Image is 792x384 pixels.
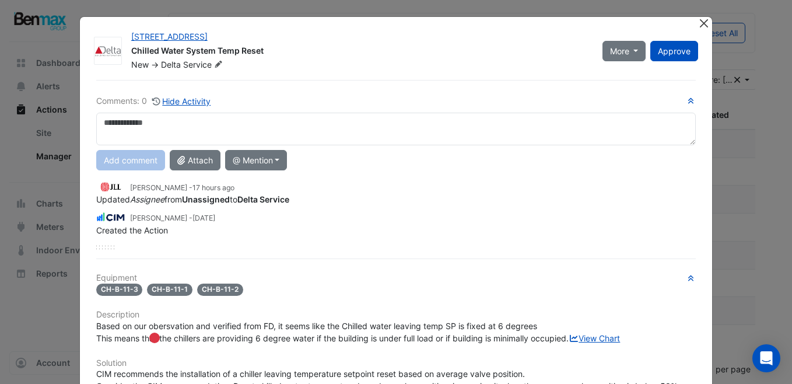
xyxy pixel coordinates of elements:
div: Open Intercom Messenger [752,344,780,372]
button: More [602,41,646,61]
button: Hide Activity [152,95,212,108]
small: [PERSON_NAME] - [130,183,234,193]
div: Chilled Water System Temp Reset [131,45,588,59]
span: Delta [161,60,181,69]
span: CH-B-11-1 [147,284,192,296]
span: CH-B-11-2 [197,284,243,296]
button: Close [698,17,710,29]
span: CH-B-11-3 [96,284,143,296]
a: [STREET_ADDRESS] [131,32,208,41]
span: Service [183,59,225,71]
button: Attach [170,150,220,170]
img: JLL QIC [96,180,125,193]
button: Approve [650,41,698,61]
strong: Delta Service [237,194,289,204]
em: Assignee [130,194,164,204]
span: New [131,60,149,69]
span: -> [151,60,159,69]
span: More [610,45,629,57]
button: @ Mention [225,150,288,170]
small: [PERSON_NAME] - [130,213,215,224]
span: Created the Action [96,225,168,235]
h6: Description [96,310,696,320]
h6: Solution [96,358,696,368]
div: Comments: 0 [96,95,212,108]
span: Approve [658,46,691,56]
span: Updated from to [96,194,289,204]
img: Delta Building Automation [94,46,121,57]
span: 2025-08-05 15:43:33 [192,214,215,222]
strong: Unassigned [182,194,230,204]
span: Based on our obersvation and verified from FD, it seems like the Chilled water leaving temp SP is... [96,321,621,343]
div: Tooltip anchor [149,333,160,343]
h6: Equipment [96,273,696,283]
img: CIM [96,211,125,224]
a: View Chart [569,333,621,343]
span: 2025-10-08 15:29:24 [192,183,234,192]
